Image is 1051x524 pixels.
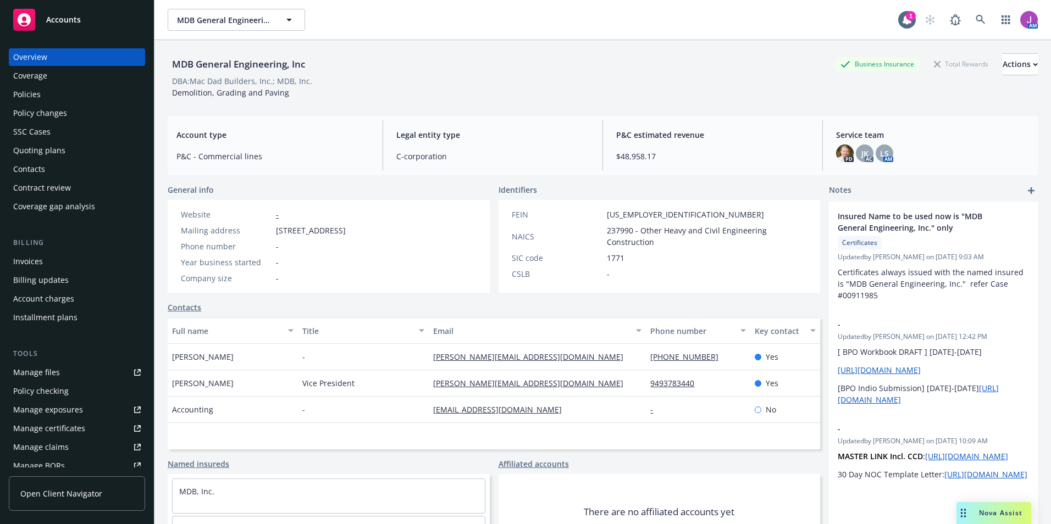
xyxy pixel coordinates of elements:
[302,377,355,389] span: Vice President
[396,129,589,141] span: Legal entity type
[13,67,47,85] div: Coverage
[9,290,145,308] a: Account charges
[944,469,1027,480] a: [URL][DOMAIN_NAME]
[842,238,877,248] span: Certificates
[650,352,727,362] a: [PHONE_NUMBER]
[9,123,145,141] a: SSC Cases
[9,237,145,248] div: Billing
[302,404,305,415] span: -
[956,502,970,524] div: Drag to move
[13,86,41,103] div: Policies
[13,123,51,141] div: SSC Cases
[607,225,807,248] span: 237990 - Other Heavy and Civil Engineering Construction
[766,404,776,415] span: No
[13,48,47,66] div: Overview
[172,87,289,98] span: Demolition, Grading and Paving
[880,148,889,159] span: LS
[835,57,920,71] div: Business Insurance
[9,457,145,475] a: Manage BORs
[861,148,869,159] span: JK
[168,317,298,344] button: Full name
[650,404,662,415] a: -
[13,253,43,270] div: Invoices
[13,401,83,419] div: Manage exposures
[838,469,1029,480] p: 30 Day NOC Template Letter:
[276,225,346,236] span: [STREET_ADDRESS]
[766,377,778,389] span: Yes
[9,401,145,419] a: Manage exposures
[396,150,589,162] span: C-corporation
[970,9,992,31] a: Search
[172,325,281,337] div: Full name
[172,75,312,87] div: DBA: Mac Dad Builders, Inc.; MDB, Inc.
[829,202,1038,310] div: Insured Name to be used now is "MDB General Engineering, Inc." onlyCertificatesUpdatedby [PERSON_...
[512,268,602,280] div: CSLB
[13,271,69,289] div: Billing updates
[512,252,602,264] div: SIC code
[838,436,1029,446] span: Updated by [PERSON_NAME] on [DATE] 10:09 AM
[9,253,145,270] a: Invoices
[995,9,1017,31] a: Switch app
[276,272,279,284] span: -
[9,271,145,289] a: Billing updates
[944,9,966,31] a: Report a Bug
[429,317,646,344] button: Email
[838,382,1029,405] p: [BPO Indio Submission] [DATE]-[DATE]
[766,351,778,363] span: Yes
[928,57,994,71] div: Total Rewards
[9,348,145,359] div: Tools
[499,184,537,196] span: Identifiers
[607,209,764,220] span: [US_EMPLOYER_IDENTIFICATION_NUMBER]
[1020,11,1038,29] img: photo
[607,252,624,264] span: 1771
[9,364,145,381] a: Manage files
[616,129,809,141] span: P&C estimated revenue
[838,365,921,375] a: [URL][DOMAIN_NAME]
[925,451,1008,461] a: [URL][DOMAIN_NAME]
[9,142,145,159] a: Quoting plans
[13,364,60,381] div: Manage files
[9,160,145,178] a: Contacts
[9,48,145,66] a: Overview
[46,15,81,24] span: Accounts
[836,144,854,162] img: photo
[9,104,145,122] a: Policy changes
[181,225,272,236] div: Mailing address
[979,508,1022,517] span: Nova Assist
[9,4,145,35] a: Accounts
[750,317,820,344] button: Key contact
[838,210,1000,233] span: Insured Name to be used now is "MDB General Engineering, Inc." only
[836,129,1029,141] span: Service team
[172,377,234,389] span: [PERSON_NAME]
[1003,54,1038,75] div: Actions
[512,231,602,242] div: NAICS
[9,420,145,437] a: Manage certificates
[838,319,1000,330] span: -
[9,86,145,103] a: Policies
[829,184,851,197] span: Notes
[298,317,428,344] button: Title
[906,11,916,21] div: 1
[838,332,1029,342] span: Updated by [PERSON_NAME] on [DATE] 12:42 PM
[181,272,272,284] div: Company size
[181,209,272,220] div: Website
[302,351,305,363] span: -
[276,241,279,252] span: -
[13,179,71,197] div: Contract review
[302,325,412,337] div: Title
[13,160,45,178] div: Contacts
[919,9,941,31] a: Start snowing
[20,488,102,499] span: Open Client Navigator
[168,184,214,196] span: General info
[276,257,279,268] span: -
[13,198,95,215] div: Coverage gap analysis
[276,209,279,220] a: -
[9,179,145,197] a: Contract review
[838,267,1026,300] span: Certificates always issued with the named insured is "MDB General Engineering, Inc." refer Case #...
[616,150,809,162] span: $48,958.17
[176,150,369,162] span: P&C - Commercial lines
[13,290,74,308] div: Account charges
[13,142,65,159] div: Quoting plans
[433,378,632,388] a: [PERSON_NAME][EMAIL_ADDRESS][DOMAIN_NAME]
